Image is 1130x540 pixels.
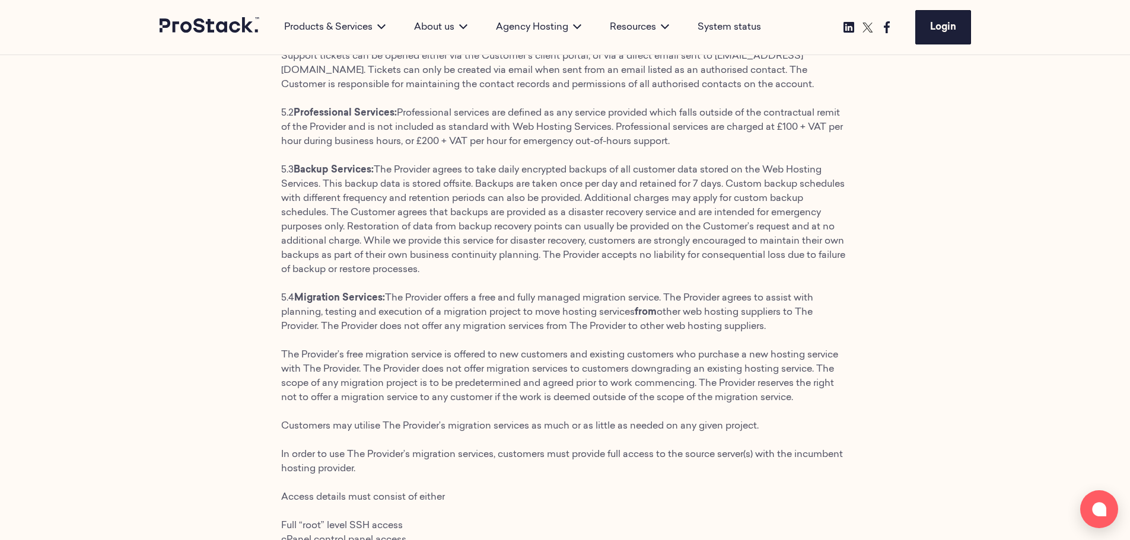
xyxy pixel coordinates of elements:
[930,23,956,32] span: Login
[270,20,400,34] div: Products & Services
[596,20,683,34] div: Resources
[698,20,761,34] a: System status
[294,108,397,118] strong: Professional Services:
[482,20,596,34] div: Agency Hosting
[915,10,971,44] a: Login
[1080,490,1118,528] button: Open chat window
[635,308,657,317] strong: from
[400,20,482,34] div: About us
[294,165,374,175] strong: Backup Services:
[160,17,260,37] a: Prostack logo
[294,293,385,303] strong: Migration Services:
